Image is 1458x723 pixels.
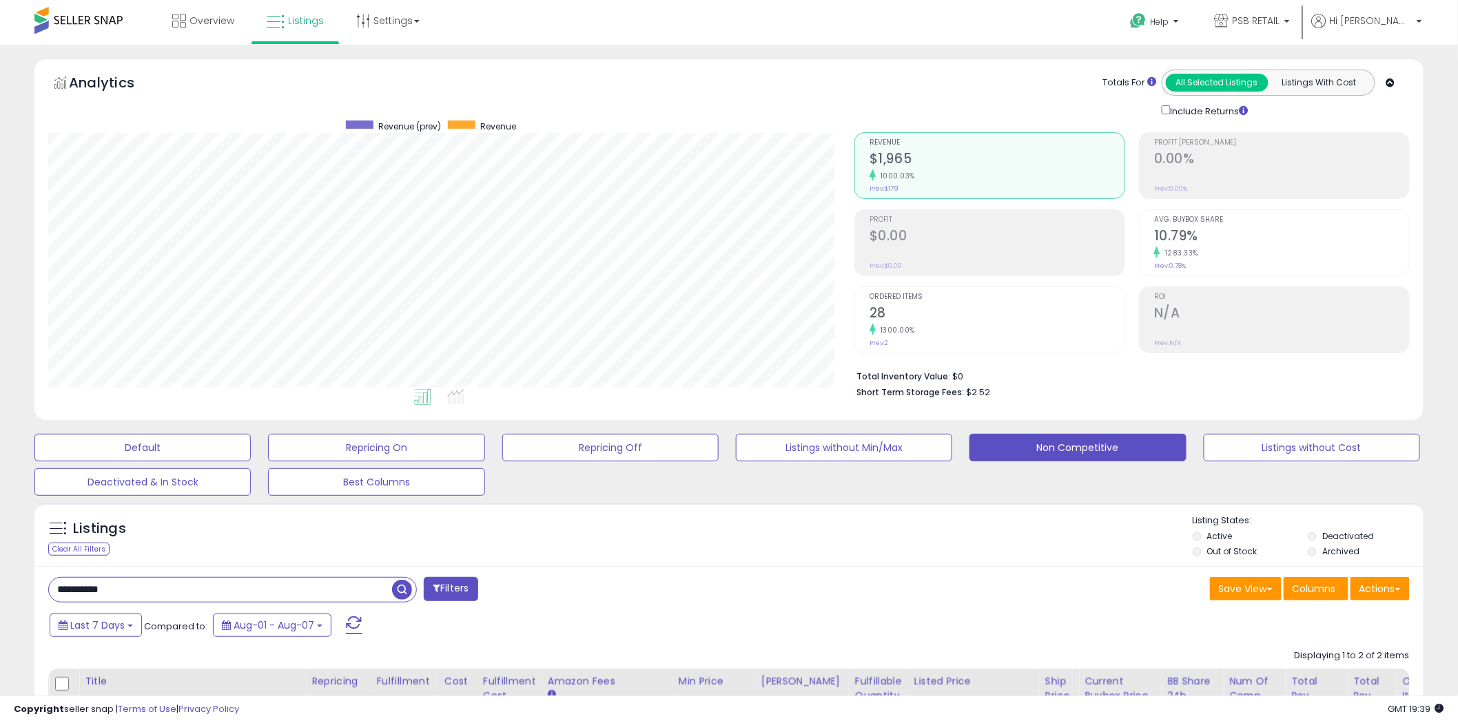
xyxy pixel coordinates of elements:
[1330,14,1413,28] span: Hi [PERSON_NAME]
[966,386,990,399] span: $2.52
[14,703,239,716] div: seller snap | |
[1284,577,1348,600] button: Columns
[1154,293,1409,301] span: ROI
[870,228,1125,247] h2: $0.00
[1154,139,1409,147] span: Profit [PERSON_NAME]
[1402,674,1452,703] div: Ordered Items
[34,468,251,496] button: Deactivated & In Stock
[14,702,64,715] strong: Copyright
[234,618,314,632] span: Aug-01 - Aug-07
[502,434,719,461] button: Repricing Off
[50,614,142,637] button: Last 7 Days
[377,674,433,689] div: Fulfillment
[144,620,207,633] span: Compared to:
[679,674,750,689] div: Min Price
[1120,2,1193,45] a: Help
[1204,434,1420,461] button: Listings without Cost
[856,370,950,382] b: Total Inventory Value:
[34,434,251,461] button: Default
[870,185,899,193] small: Prev: $179
[1210,577,1282,600] button: Save View
[1166,74,1269,92] button: All Selected Listings
[1322,545,1359,557] label: Archived
[1295,649,1410,662] div: Displaying 1 to 2 of 2 items
[1291,674,1342,703] div: Total Rev.
[1167,674,1218,703] div: BB Share 24h.
[288,14,324,28] span: Listings
[1229,674,1280,703] div: Num of Comp.
[1353,674,1390,717] div: Total Rev. Diff.
[85,674,300,689] div: Title
[178,702,239,715] a: Privacy Policy
[761,674,843,689] div: [PERSON_NAME]
[1154,151,1409,169] h2: 0.00%
[870,293,1125,301] span: Ordered Items
[870,151,1125,169] h2: $1,965
[876,171,915,181] small: 1000.03%
[1085,674,1156,703] div: Current Buybox Price
[378,120,441,132] span: Revenue (prev)
[876,325,915,335] small: 1300.00%
[70,618,125,632] span: Last 7 Days
[870,216,1125,224] span: Profit
[118,702,176,715] a: Terms of Use
[213,614,331,637] button: Aug-01 - Aug-07
[1151,16,1169,28] span: Help
[311,674,365,689] div: Repricing
[1351,577,1410,600] button: Actions
[48,543,110,556] div: Clear All Filters
[548,674,667,689] div: Amazon Fees
[1268,74,1370,92] button: Listings With Cost
[480,120,516,132] span: Revenue
[1193,514,1424,527] p: Listing States:
[1154,339,1181,347] small: Prev: N/A
[870,262,902,270] small: Prev: $0.00
[1293,582,1336,596] span: Columns
[1154,305,1409,324] h2: N/A
[856,367,1399,384] li: $0
[189,14,234,28] span: Overview
[870,305,1125,324] h2: 28
[1103,76,1157,90] div: Totals For
[870,339,888,347] small: Prev: 2
[1312,14,1422,45] a: Hi [PERSON_NAME]
[856,386,964,398] b: Short Term Storage Fees:
[1207,530,1233,542] label: Active
[1322,530,1374,542] label: Deactivated
[855,674,903,703] div: Fulfillable Quantity
[483,674,536,703] div: Fulfillment Cost
[1388,702,1444,715] span: 2025-08-15 19:39 GMT
[424,577,478,601] button: Filters
[1207,545,1257,557] label: Out of Stock
[1154,185,1187,193] small: Prev: 0.00%
[736,434,952,461] button: Listings without Min/Max
[73,519,126,538] h5: Listings
[1160,248,1198,258] small: 1283.33%
[69,73,161,96] h5: Analytics
[268,434,484,461] button: Repricing On
[1233,14,1280,28] span: PSB RETAIL
[268,468,484,496] button: Best Columns
[444,674,471,689] div: Cost
[1130,12,1147,30] i: Get Help
[1045,674,1073,703] div: Ship Price
[1154,216,1409,224] span: Avg. Buybox Share
[870,139,1125,147] span: Revenue
[1151,103,1265,118] div: Include Returns
[969,434,1186,461] button: Non Competitive
[1154,262,1186,270] small: Prev: 0.78%
[914,674,1034,689] div: Listed Price
[1154,228,1409,247] h2: 10.79%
